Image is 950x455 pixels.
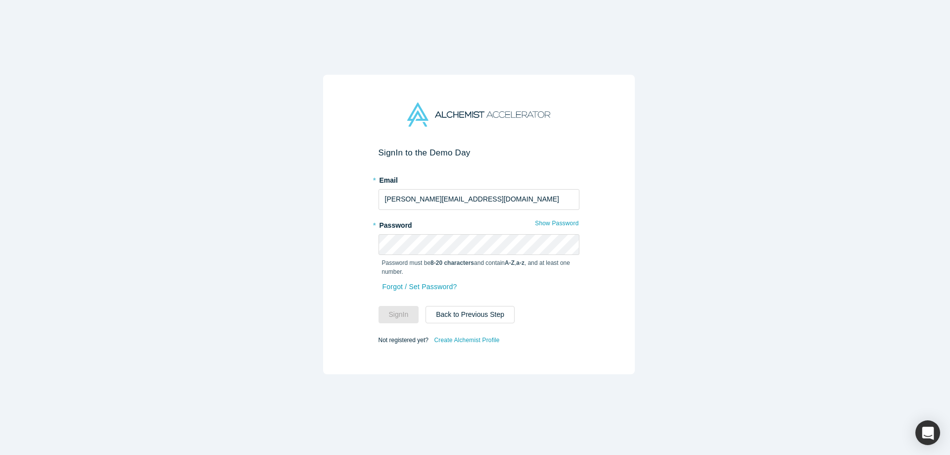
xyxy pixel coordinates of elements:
[379,148,579,158] h2: Sign In to the Demo Day
[534,217,579,230] button: Show Password
[382,278,458,296] a: Forgot / Set Password?
[407,102,550,127] img: Alchemist Accelerator Logo
[433,334,500,347] a: Create Alchemist Profile
[516,259,524,266] strong: a-z
[505,259,515,266] strong: A-Z
[426,306,515,323] button: Back to Previous Step
[379,306,419,323] button: SignIn
[379,172,579,186] label: Email
[379,217,579,231] label: Password
[382,258,576,276] p: Password must be and contain , , and at least one number.
[379,336,428,343] span: Not registered yet?
[430,259,474,266] strong: 8-20 characters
